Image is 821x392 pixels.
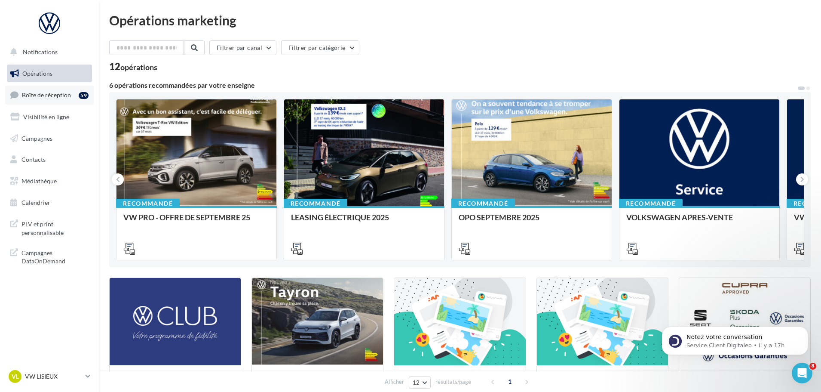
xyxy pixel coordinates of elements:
button: Filtrer par canal [209,40,276,55]
div: VW PRO - OFFRE DE SEPTEMBRE 25 [123,213,270,230]
button: Filtrer par catégorie [281,40,359,55]
div: 59 [79,92,89,99]
div: Recommandé [619,199,683,208]
div: OPO SEPTEMBRE 2025 [459,213,605,230]
span: Opérations [22,70,52,77]
button: 12 [409,377,431,389]
div: 12 [109,62,157,71]
span: PLV et print personnalisable [21,218,89,237]
div: Opérations marketing [109,14,811,27]
div: Recommandé [451,199,515,208]
a: Médiathèque [5,172,94,190]
iframe: Intercom live chat [792,363,812,383]
a: VL VW LISIEUX [7,368,92,385]
span: 1 [503,375,517,389]
iframe: Intercom notifications message [649,309,821,369]
span: Calendrier [21,199,50,206]
span: Contacts [21,156,46,163]
a: Campagnes DataOnDemand [5,244,94,269]
span: Visibilité en ligne [23,113,69,120]
span: VL [12,372,19,381]
p: VW LISIEUX [25,372,82,381]
span: Médiathèque [21,177,57,185]
div: Recommandé [116,199,180,208]
div: opérations [120,63,157,71]
a: Boîte de réception59 [5,86,94,104]
span: Notifications [23,48,58,56]
div: 6 opérations recommandées par votre enseigne [109,82,797,89]
div: VOLKSWAGEN APRES-VENTE [626,213,772,230]
span: Campagnes DataOnDemand [21,247,89,265]
a: PLV et print personnalisable [5,215,94,240]
a: Calendrier [5,194,94,212]
a: Opérations [5,65,94,83]
a: Visibilité en ligne [5,108,94,126]
span: Campagnes [21,134,52,142]
span: 12 [413,379,420,386]
a: Campagnes [5,130,94,148]
span: Afficher [385,378,404,386]
div: Recommandé [284,199,347,208]
span: Boîte de réception [22,91,71,99]
button: Notifications [5,43,90,61]
span: résultats/page [435,378,471,386]
span: 8 [809,363,816,370]
a: Contacts [5,151,94,169]
div: LEASING ÉLECTRIQUE 2025 [291,213,437,230]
